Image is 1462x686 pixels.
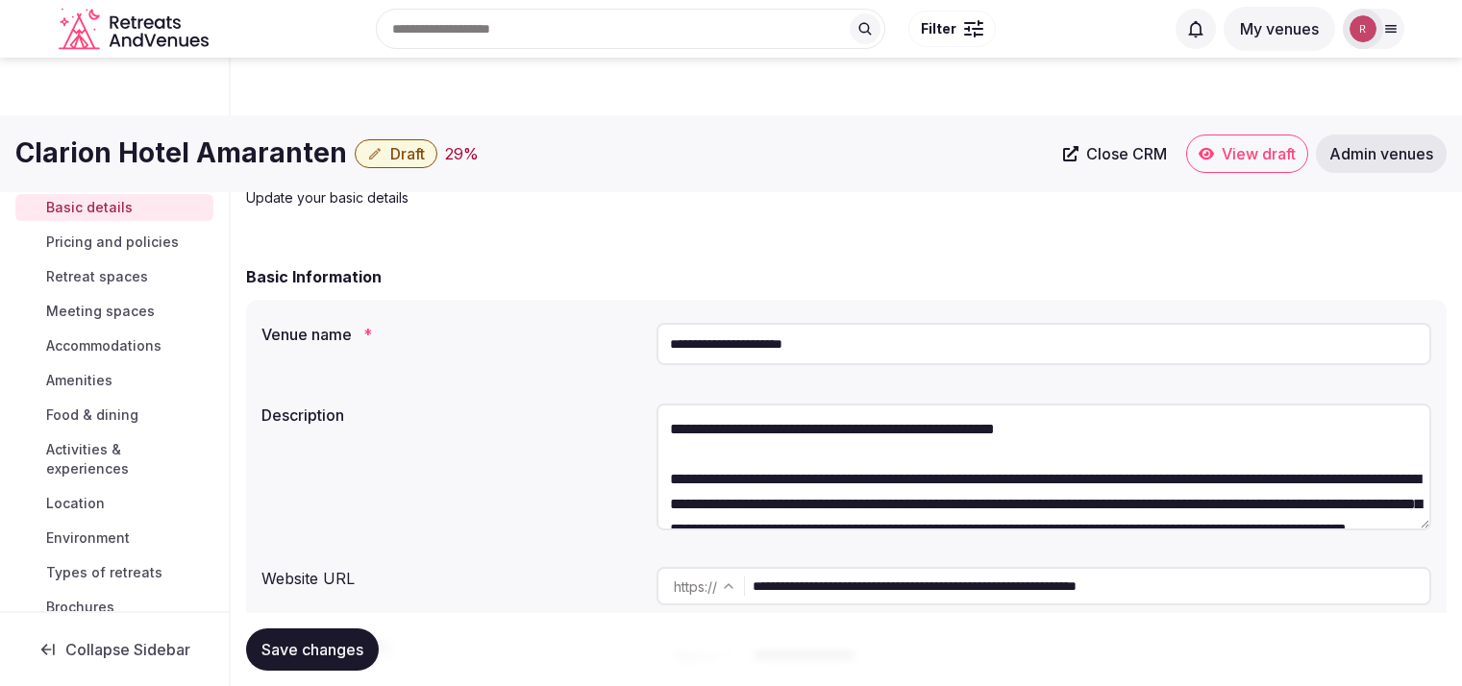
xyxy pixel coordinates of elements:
span: Filter [921,19,956,38]
button: Filter [908,11,996,47]
a: Meeting spaces [15,298,213,325]
span: Collapse Sidebar [65,640,190,659]
a: Retreat spaces [15,263,213,290]
a: Amenities [15,367,213,394]
button: 29% [445,142,479,165]
svg: Retreats and Venues company logo [59,8,212,51]
button: Draft [355,139,437,168]
a: Types of retreats [15,559,213,586]
a: Environment [15,525,213,551]
span: Accommodations [46,336,161,355]
a: Activities & experiences [15,436,213,482]
span: Types of retreats [46,563,162,582]
a: Visit the homepage [59,8,212,51]
a: Location [15,490,213,517]
span: Pricing and policies [46,233,179,252]
a: Food & dining [15,402,213,429]
button: My venues [1224,7,1335,51]
span: Activities & experiences [46,440,206,478]
span: Brochures [46,598,114,617]
a: Close CRM [1052,135,1178,173]
span: Draft [390,144,425,163]
label: Venue name [261,327,641,342]
a: Admin venues [1316,135,1447,173]
a: Accommodations [15,332,213,359]
span: Admin venues [1329,144,1433,163]
span: Amenities [46,371,112,390]
span: View draft [1222,144,1296,163]
h2: Basic Information [246,265,382,288]
a: View draft [1186,135,1308,173]
span: Save changes [261,640,363,659]
span: Meeting spaces [46,302,155,321]
span: Retreat spaces [46,267,148,286]
span: Basic details [46,198,133,217]
button: Collapse Sidebar [15,628,213,671]
span: Food & dining [46,405,138,425]
p: Update your basic details [246,188,892,208]
div: Website URL [261,559,641,590]
img: robiejavier [1350,15,1376,42]
a: My venues [1224,19,1335,38]
h1: Clarion Hotel Amaranten [15,135,347,172]
label: Description [261,407,641,423]
div: 29 % [445,142,479,165]
span: Environment [46,528,130,548]
span: Location [46,494,105,513]
button: Save changes [246,628,379,671]
span: Close CRM [1086,144,1167,163]
a: Basic details [15,194,213,221]
a: Brochures [15,594,213,621]
a: Pricing and policies [15,229,213,256]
